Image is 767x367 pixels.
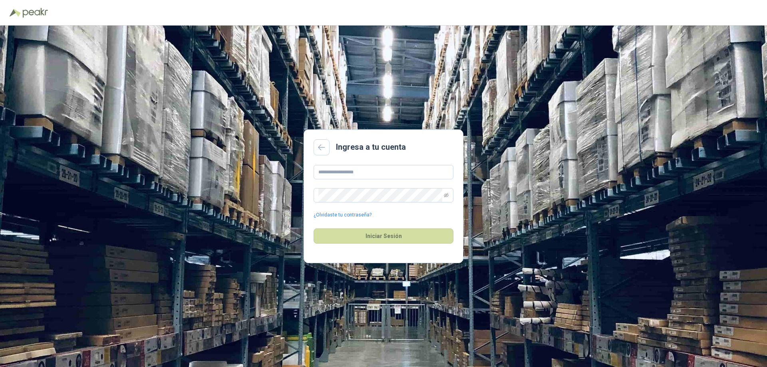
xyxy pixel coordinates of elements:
span: eye-invisible [444,193,449,198]
a: ¿Olvidaste tu contraseña? [314,211,372,219]
button: Iniciar Sesión [314,228,453,244]
img: Logo [10,9,21,17]
img: Peakr [22,8,48,18]
h2: Ingresa a tu cuenta [336,141,406,153]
